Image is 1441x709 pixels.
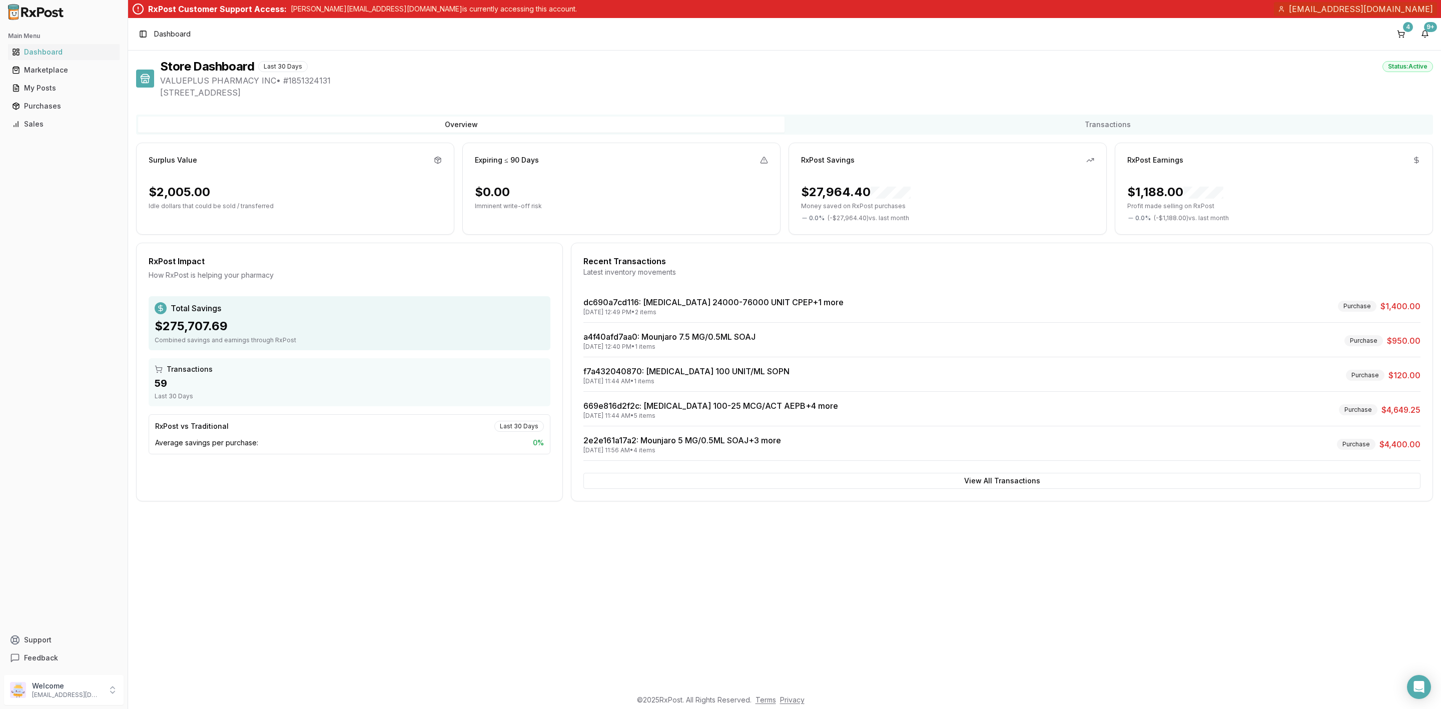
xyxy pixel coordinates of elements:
[4,44,124,60] button: Dashboard
[10,682,26,698] img: User avatar
[1154,214,1229,222] span: ( - $1,188.00 ) vs. last month
[583,366,790,376] a: f7a432040870: [MEDICAL_DATA] 100 UNIT/ML SOPN
[4,4,68,20] img: RxPost Logo
[475,202,768,210] p: Imminent write-off risk
[785,117,1431,133] button: Transactions
[583,412,838,420] div: [DATE] 11:44 AM • 5 items
[1379,438,1420,450] span: $4,400.00
[154,29,191,39] nav: breadcrumb
[160,59,254,75] h1: Store Dashboard
[494,421,544,432] div: Last 30 Days
[155,318,544,334] div: $275,707.69
[4,62,124,78] button: Marketplace
[155,438,258,448] span: Average savings per purchase:
[4,649,124,667] button: Feedback
[1127,184,1223,200] div: $1,188.00
[1289,3,1433,15] span: [EMAIL_ADDRESS][DOMAIN_NAME]
[149,184,210,200] div: $2,005.00
[149,155,197,165] div: Surplus Value
[1338,301,1376,312] div: Purchase
[155,392,544,400] div: Last 30 Days
[32,691,102,699] p: [EMAIL_ADDRESS][DOMAIN_NAME]
[291,4,577,14] p: [PERSON_NAME][EMAIL_ADDRESS][DOMAIN_NAME] is currently accessing this account.
[8,32,120,40] h2: Main Menu
[475,155,539,165] div: Expiring ≤ 90 Days
[1380,300,1420,312] span: $1,400.00
[1387,335,1420,347] span: $950.00
[1407,675,1431,699] div: Open Intercom Messenger
[160,87,1433,99] span: [STREET_ADDRESS]
[154,29,191,39] span: Dashboard
[780,695,805,704] a: Privacy
[138,117,785,133] button: Overview
[1403,22,1413,32] div: 4
[258,61,308,72] div: Last 30 Days
[828,214,909,222] span: ( - $27,964.40 ) vs. last month
[1424,22,1437,32] div: 9+
[1388,369,1420,381] span: $120.00
[809,214,825,222] span: 0.0 %
[160,75,1433,87] span: VALUEPLUS PHARMACY INC • # 1851324131
[1393,26,1409,42] button: 4
[24,653,58,663] span: Feedback
[149,202,442,210] p: Idle dollars that could be sold / transferred
[149,270,550,280] div: How RxPost is helping your pharmacy
[12,101,116,111] div: Purchases
[149,255,550,267] div: RxPost Impact
[583,332,756,342] a: a4f40afd7aa0: Mounjaro 7.5 MG/0.5ML SOAJ
[12,65,116,75] div: Marketplace
[583,446,781,454] div: [DATE] 11:56 AM • 4 items
[1382,61,1433,72] div: Status: Active
[12,83,116,93] div: My Posts
[8,43,120,61] a: Dashboard
[583,473,1420,489] button: View All Transactions
[155,336,544,344] div: Combined savings and earnings through RxPost
[32,681,102,691] p: Welcome
[8,79,120,97] a: My Posts
[148,3,287,15] div: RxPost Customer Support Access:
[1344,335,1383,346] div: Purchase
[12,119,116,129] div: Sales
[4,116,124,132] button: Sales
[533,438,544,448] span: 0 %
[583,377,790,385] div: [DATE] 11:44 AM • 1 items
[8,61,120,79] a: Marketplace
[756,695,776,704] a: Terms
[1337,439,1375,450] div: Purchase
[801,202,1094,210] p: Money saved on RxPost purchases
[801,184,911,200] div: $27,964.40
[583,343,756,351] div: [DATE] 12:40 PM • 1 items
[155,376,544,390] div: 59
[167,364,213,374] span: Transactions
[1127,155,1183,165] div: RxPost Earnings
[583,435,781,445] a: 2e2e161a17a2: Mounjaro 5 MG/0.5ML SOAJ+3 more
[4,80,124,96] button: My Posts
[8,97,120,115] a: Purchases
[8,115,120,133] a: Sales
[171,302,221,314] span: Total Savings
[1127,202,1420,210] p: Profit made selling on RxPost
[583,308,844,316] div: [DATE] 12:49 PM • 2 items
[1381,404,1420,416] span: $4,649.25
[801,155,855,165] div: RxPost Savings
[583,255,1420,267] div: Recent Transactions
[475,184,510,200] div: $0.00
[155,421,229,431] div: RxPost vs Traditional
[4,98,124,114] button: Purchases
[4,631,124,649] button: Support
[12,47,116,57] div: Dashboard
[1346,370,1384,381] div: Purchase
[1417,26,1433,42] button: 9+
[583,297,844,307] a: dc690a7cd116: [MEDICAL_DATA] 24000-76000 UNIT CPEP+1 more
[1339,404,1377,415] div: Purchase
[583,267,1420,277] div: Latest inventory movements
[583,401,838,411] a: 669e816d2f2c: [MEDICAL_DATA] 100-25 MCG/ACT AEPB+4 more
[1135,214,1151,222] span: 0.0 %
